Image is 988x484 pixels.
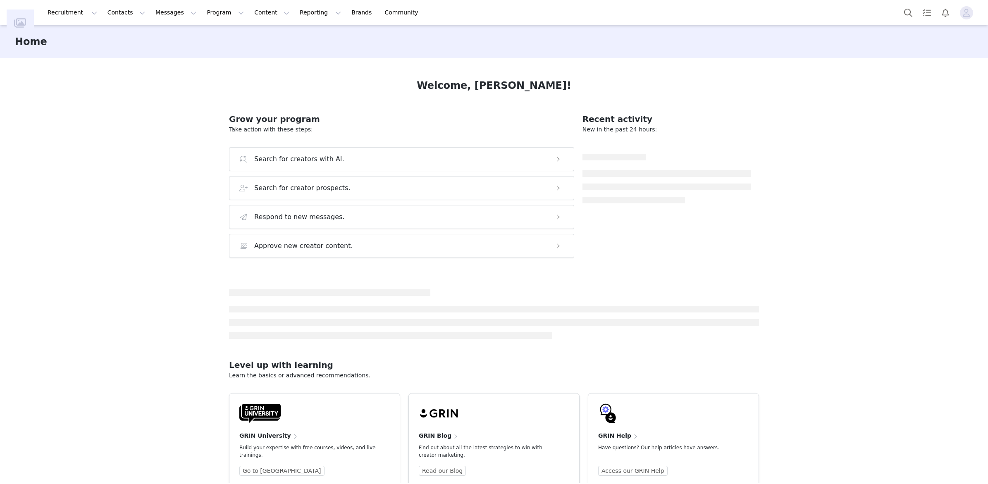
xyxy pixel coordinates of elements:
button: Approve new creator content. [229,234,574,258]
button: Profile [955,6,981,19]
img: GRIN-help-icon.svg [598,403,618,423]
h3: Search for creator prospects. [254,183,351,193]
button: Contacts [103,3,150,22]
a: Brands [346,3,379,22]
div: avatar [962,6,970,19]
button: Search for creators with AI. [229,147,574,171]
h4: GRIN Blog [419,432,451,440]
h3: Respond to new messages. [254,212,345,222]
button: Reporting [295,3,346,22]
p: New in the past 24 hours: [582,125,751,134]
p: Learn the basics or advanced recommendations. [229,371,759,380]
button: Content [249,3,294,22]
img: GRIN-University-Logo-Black.svg [239,403,281,423]
button: Notifications [936,3,955,22]
h4: GRIN Help [598,432,631,440]
button: Search [899,3,917,22]
a: Access our GRIN Help [598,466,668,476]
h1: Welcome, [PERSON_NAME]! [417,78,571,93]
h3: Home [15,34,47,49]
button: Search for creator prospects. [229,176,574,200]
button: Respond to new messages. [229,205,574,229]
a: Tasks [918,3,936,22]
img: grin-logo-black.svg [419,403,460,423]
p: Take action with these steps: [229,125,574,134]
button: Messages [150,3,201,22]
h3: Approve new creator content. [254,241,353,251]
button: Recruitment [43,3,102,22]
h2: Grow your program [229,113,574,125]
p: Have questions? Our help articles have answers. [598,444,735,451]
a: Community [380,3,427,22]
button: Program [202,3,249,22]
h3: Search for creators with AI. [254,154,344,164]
a: Read our Blog [419,466,466,476]
h2: Level up with learning [229,359,759,371]
h4: GRIN University [239,432,291,440]
a: Go to [GEOGRAPHIC_DATA] [239,466,325,476]
h2: Recent activity [582,113,751,125]
p: Find out about all the latest strategies to win with creator marketing. [419,444,556,459]
p: Build your expertise with free courses, videos, and live trainings. [239,444,377,459]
